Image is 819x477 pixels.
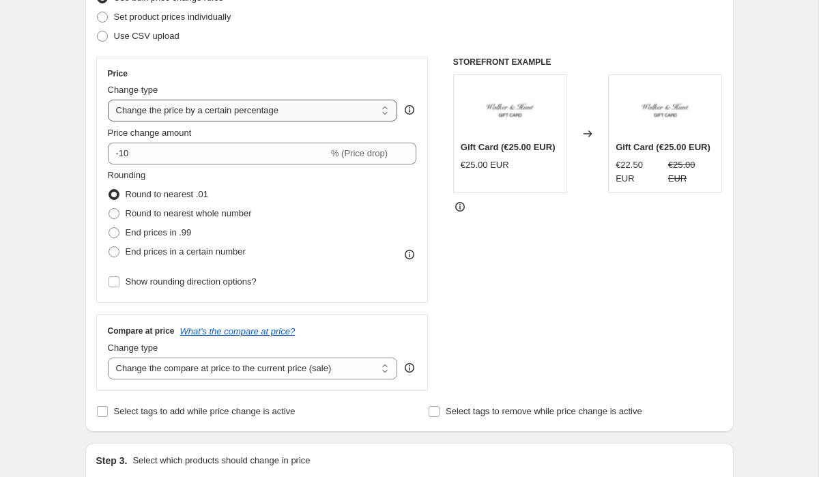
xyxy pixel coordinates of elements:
[483,82,537,136] img: GIFT_CARD_80x.jpg
[461,142,556,152] span: Gift Card (€25.00 EUR)
[114,406,296,416] span: Select tags to add while price change is active
[403,103,416,117] div: help
[616,142,710,152] span: Gift Card (€25.00 EUR)
[668,160,695,184] span: €25.00 EUR
[96,454,128,467] h2: Step 3.
[126,189,208,199] span: Round to nearest .01
[126,227,192,237] span: End prices in .99
[132,454,310,467] p: Select which products should change in price
[126,246,246,257] span: End prices in a certain number
[126,208,252,218] span: Round to nearest whole number
[108,143,328,164] input: -15
[114,31,179,41] span: Use CSV upload
[638,82,693,136] img: GIFT_CARD_80x.jpg
[180,326,296,336] button: What's the compare at price?
[108,170,146,180] span: Rounding
[108,326,175,336] h3: Compare at price
[108,85,158,95] span: Change type
[616,160,643,184] span: €22.50 EUR
[446,406,642,416] span: Select tags to remove while price change is active
[114,12,231,22] span: Set product prices individually
[108,128,192,138] span: Price change amount
[453,57,723,68] h6: STOREFRONT EXAMPLE
[403,361,416,375] div: help
[126,276,257,287] span: Show rounding direction options?
[108,343,158,353] span: Change type
[108,68,128,79] h3: Price
[461,160,509,170] span: €25.00 EUR
[331,148,388,158] span: % (Price drop)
